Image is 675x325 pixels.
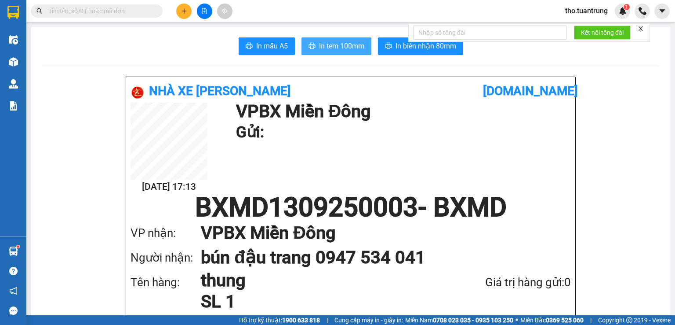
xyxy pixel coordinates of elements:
[405,315,513,325] span: Miền Nam
[581,28,624,37] span: Kết nối tổng đài
[131,224,201,242] div: VP nhận:
[639,7,646,15] img: phone-icon
[201,8,207,14] span: file-add
[282,317,320,324] strong: 1900 633 818
[197,4,212,19] button: file-add
[201,270,439,291] h1: thung
[9,267,18,275] span: question-circle
[619,7,627,15] img: icon-new-feature
[36,8,43,14] span: search
[236,120,566,144] h1: Gửi:
[433,317,513,324] strong: 0708 023 035 - 0935 103 250
[221,8,228,14] span: aim
[131,194,571,221] h1: BXMD1309250003 - BXMD
[201,221,553,245] h1: VP BX Miền Đông
[638,26,644,32] span: close
[4,4,35,35] img: logo.jpg
[301,37,371,55] button: printerIn tem 100mm
[546,317,584,324] strong: 0369 525 060
[558,5,615,16] span: tho.tuantrung
[9,57,18,66] img: warehouse-icon
[131,249,201,267] div: Người nhận:
[239,37,295,55] button: printerIn mẫu A5
[4,59,59,104] b: Ki-ót C02, Dãy 7, BX Miền Đông, 292 Đinh Bộ Lĩnh, [GEOGRAPHIC_DATA]
[181,8,187,14] span: plus
[217,4,232,19] button: aim
[327,315,328,325] span: |
[239,315,320,325] span: Hỗ trợ kỹ thuật:
[654,4,670,19] button: caret-down
[7,6,19,19] img: logo-vxr
[658,7,666,15] span: caret-down
[625,4,628,10] span: 1
[4,4,127,37] li: Nhà xe [PERSON_NAME]
[385,42,392,51] span: printer
[201,291,439,312] h1: SL 1
[131,85,145,100] img: logo.jpg
[246,42,253,51] span: printer
[9,307,18,315] span: message
[9,79,18,89] img: warehouse-icon
[396,41,456,52] span: In biên nhận 80mm
[9,101,18,111] img: solution-icon
[236,103,566,120] h1: VP BX Miền Đông
[483,84,578,98] b: [DOMAIN_NAME]
[4,59,11,65] span: environment
[439,273,571,292] div: Giá trị hàng gửi: 0
[9,287,18,295] span: notification
[334,315,403,325] span: Cung cấp máy in - giấy in:
[48,6,152,16] input: Tìm tên, số ĐT hoặc mã đơn
[378,37,463,55] button: printerIn biên nhận 80mm
[176,4,192,19] button: plus
[308,42,316,51] span: printer
[590,315,592,325] span: |
[624,4,630,10] sup: 1
[17,245,19,248] sup: 1
[201,245,553,270] h1: bún đậu trang 0947 534 041
[61,48,117,57] li: VP [PERSON_NAME]
[9,247,18,256] img: warehouse-icon
[319,41,364,52] span: In tem 100mm
[515,318,518,322] span: ⚪️
[131,180,207,194] h2: [DATE] 17:13
[4,48,61,57] li: VP BX Miền Đông
[413,26,567,40] input: Nhập số tổng đài
[256,41,288,52] span: In mẫu A5
[131,273,201,292] div: Tên hàng:
[9,35,18,44] img: warehouse-icon
[626,317,632,323] span: copyright
[149,84,291,98] b: Nhà xe [PERSON_NAME]
[520,315,584,325] span: Miền Bắc
[574,26,631,40] button: Kết nối tổng đài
